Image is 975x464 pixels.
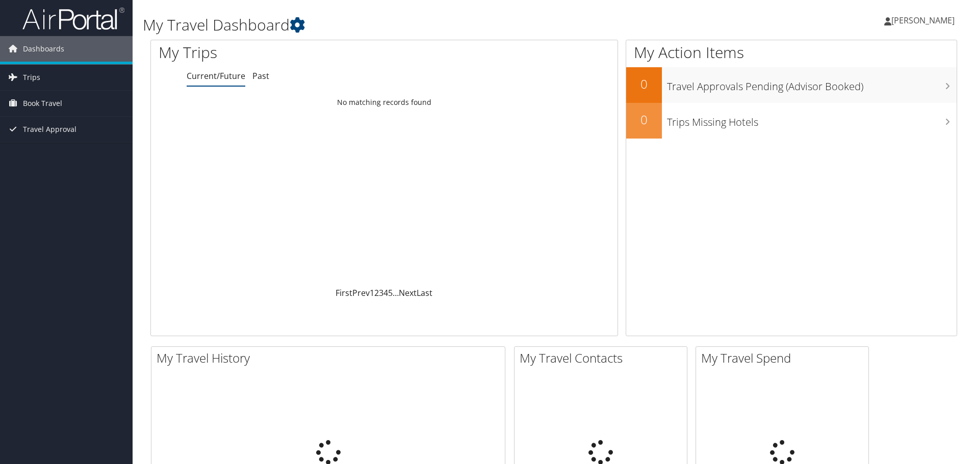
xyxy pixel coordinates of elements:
span: Travel Approval [23,117,76,142]
span: [PERSON_NAME] [891,15,955,26]
h1: My Action Items [626,42,957,63]
a: Last [417,287,432,298]
a: 2 [374,287,379,298]
a: [PERSON_NAME] [884,5,965,36]
h2: 0 [626,75,662,93]
td: No matching records found [151,93,618,112]
a: 1 [370,287,374,298]
h1: My Travel Dashboard [143,14,691,36]
span: Dashboards [23,36,64,62]
span: … [393,287,399,298]
a: Prev [352,287,370,298]
h2: My Travel Spend [701,349,868,367]
img: airportal-logo.png [22,7,124,31]
h1: My Trips [159,42,416,63]
a: 3 [379,287,383,298]
h2: My Travel Contacts [520,349,687,367]
h2: My Travel History [157,349,505,367]
a: 0Travel Approvals Pending (Advisor Booked) [626,67,957,103]
a: 0Trips Missing Hotels [626,103,957,139]
span: Trips [23,65,40,90]
span: Book Travel [23,91,62,116]
a: Current/Future [187,70,245,81]
h2: 0 [626,111,662,128]
a: Next [399,287,417,298]
a: First [336,287,352,298]
h3: Trips Missing Hotels [667,110,957,129]
a: 4 [383,287,388,298]
a: 5 [388,287,393,298]
h3: Travel Approvals Pending (Advisor Booked) [667,74,957,94]
a: Past [252,70,269,81]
